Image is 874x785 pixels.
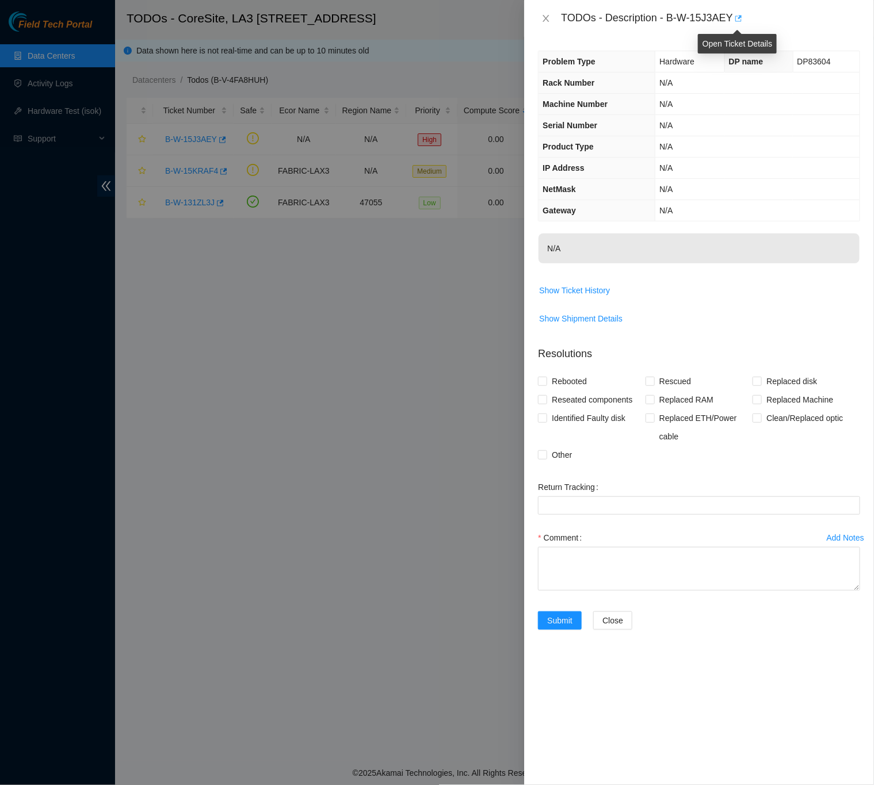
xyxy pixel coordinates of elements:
[655,390,718,409] span: Replaced RAM
[762,409,848,427] span: Clean/Replaced optic
[543,163,584,173] span: IP Address
[543,142,593,151] span: Product Type
[539,233,860,263] p: N/A
[538,496,860,515] input: Return Tracking
[827,534,864,542] div: Add Notes
[659,185,673,194] span: N/A
[547,614,573,627] span: Submit
[698,34,777,53] div: Open Ticket Details
[547,446,577,464] span: Other
[541,14,551,23] span: close
[659,163,673,173] span: N/A
[659,78,673,87] span: N/A
[538,611,582,630] button: Submit
[538,547,860,591] textarea: Comment
[826,529,865,547] button: Add Notes
[538,13,554,24] button: Close
[547,372,591,390] span: Rebooted
[602,614,623,627] span: Close
[561,9,860,28] div: TODOs - Description - B-W-15J3AEY
[655,372,696,390] span: Rescued
[762,372,822,390] span: Replaced disk
[659,99,673,109] span: N/A
[593,611,632,630] button: Close
[729,57,764,66] span: DP name
[539,284,610,297] span: Show Ticket History
[547,409,630,427] span: Identified Faulty disk
[538,478,603,496] label: Return Tracking
[655,409,753,446] span: Replaced ETH/Power cable
[547,390,637,409] span: Reseated components
[543,206,576,215] span: Gateway
[543,121,597,130] span: Serial Number
[543,99,608,109] span: Machine Number
[762,390,838,409] span: Replaced Machine
[539,312,623,325] span: Show Shipment Details
[538,337,860,362] p: Resolutions
[538,529,586,547] label: Comment
[659,121,673,130] span: N/A
[659,206,673,215] span: N/A
[659,57,694,66] span: Hardware
[659,142,673,151] span: N/A
[543,78,594,87] span: Rack Number
[543,57,596,66] span: Problem Type
[539,309,623,328] button: Show Shipment Details
[543,185,576,194] span: NetMask
[797,57,831,66] span: DP83604
[539,281,610,300] button: Show Ticket History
